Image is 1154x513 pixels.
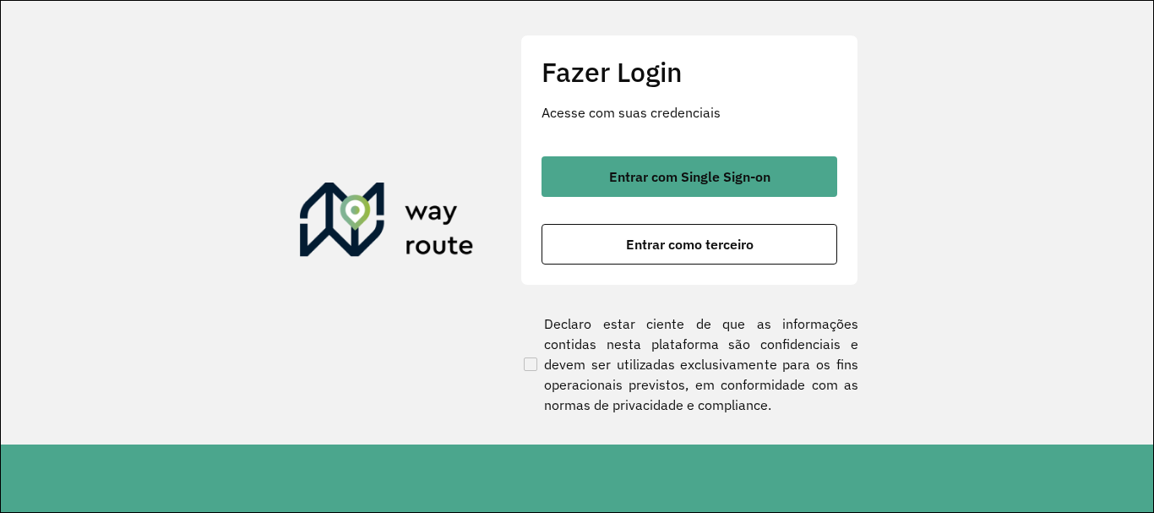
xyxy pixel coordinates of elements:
span: Entrar com Single Sign-on [609,170,770,183]
img: Roteirizador AmbevTech [300,183,474,264]
span: Entrar como terceiro [626,237,754,251]
button: button [542,224,837,265]
p: Acesse com suas credenciais [542,102,837,123]
button: button [542,156,837,197]
label: Declaro estar ciente de que as informações contidas nesta plataforma são confidenciais e devem se... [520,314,858,415]
h2: Fazer Login [542,56,837,88]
